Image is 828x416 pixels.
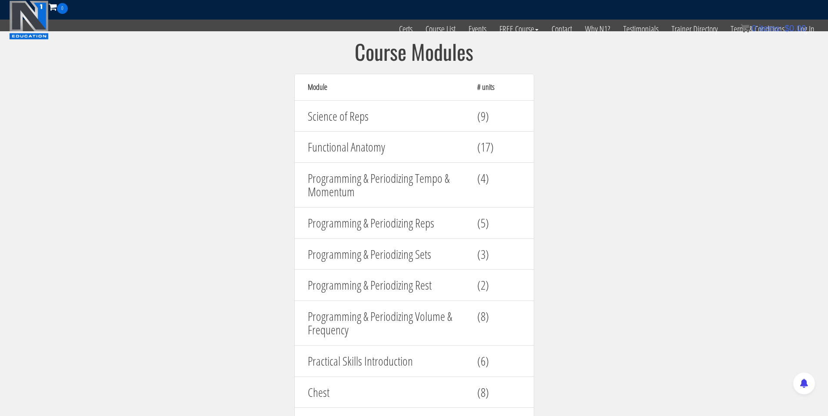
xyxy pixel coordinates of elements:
[477,248,521,261] h4: (3)
[545,14,579,44] a: Contact
[308,172,464,198] h4: Programming & Periodizing Tempo & Momentum
[308,278,464,292] h4: Programming & Periodizing Rest
[9,0,49,40] img: n1-education
[477,140,521,154] h4: (17)
[308,248,464,261] h4: Programming & Periodizing Sets
[308,82,327,92] strong: Module
[724,14,791,44] a: Terms & Conditions
[477,82,495,92] strong: # units
[791,14,821,44] a: Log In
[759,23,782,33] span: items:
[308,109,464,123] h4: Science of Reps
[477,386,521,399] h4: (8)
[477,354,521,368] h4: (6)
[419,14,462,44] a: Course List
[741,24,749,33] img: icon11.png
[392,14,419,44] a: Certs
[477,278,521,292] h4: (2)
[477,172,521,185] h4: (4)
[477,109,521,123] h4: (9)
[462,14,493,44] a: Events
[308,386,464,399] h4: Chest
[741,23,806,33] a: 0 items: $0.00
[308,354,464,368] h4: Practical Skills Introduction
[308,216,464,230] h4: Programming & Periodizing Reps
[752,23,756,33] span: 0
[308,310,464,337] h4: Programming & Periodizing Volume & Frequency
[617,14,665,44] a: Testimonials
[294,40,534,74] h2: Course Modules
[665,14,724,44] a: Trainer Directory
[493,14,545,44] a: FREE Course
[477,310,521,323] h4: (8)
[785,23,806,33] bdi: 0.00
[579,14,617,44] a: Why N1?
[49,1,68,13] a: 0
[477,216,521,230] h4: (5)
[57,3,68,14] span: 0
[785,23,789,33] span: $
[308,140,464,154] h4: Functional Anatomy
